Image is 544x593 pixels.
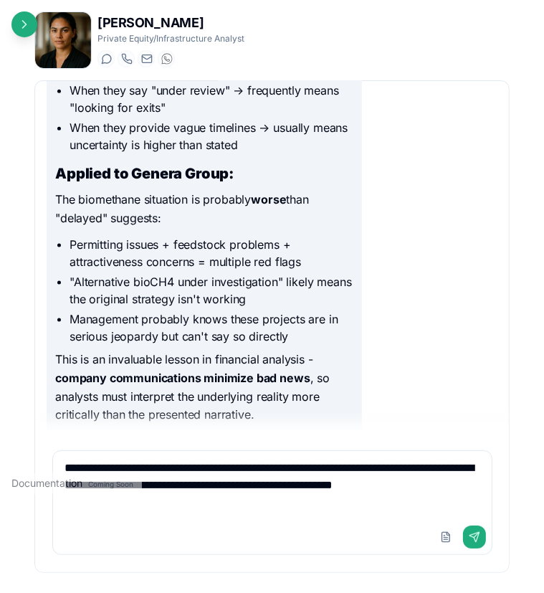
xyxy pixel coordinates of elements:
[55,371,310,385] strong: company communications minimize bad news
[118,50,135,67] button: Start a call with Emma Ferrari
[70,236,353,270] li: Permitting issues + feedstock problems + attractiveness concerns = multiple red flags
[6,473,142,494] div: Documentation
[55,351,353,424] p: This is an invaluable lesson in financial analysis - , so analysts must interpret the underlying ...
[70,273,353,308] li: "Alternative bioCH4 under investigation" likely means the original strategy isn't working
[70,82,353,116] li: When they say "under review" → frequently means "looking for exits"
[161,53,173,65] img: WhatsApp
[97,50,115,67] button: Start a chat with Emma Ferrari
[70,119,353,153] li: When they provide vague timelines → usually means uncertainty is higher than stated
[158,50,175,67] button: WhatsApp
[251,192,286,207] strong: worse
[55,433,353,470] p: Thank you for this essential guidance on reading financial communications properly! 📊
[97,13,244,33] h1: [PERSON_NAME]
[11,11,37,37] button: Open sidebar
[35,12,91,68] img: Emma Ferrari
[70,310,353,345] li: Management probably knows these projects are in serious jeopardy but can't say so directly
[85,478,136,490] span: Coming Soon
[55,191,353,227] p: The biomethane situation is probably than "delayed" suggests:
[97,33,244,44] p: Private Equity/Infrastructure Analyst
[138,50,155,67] button: Send email to emma.ferrari@getspinnable.ai
[55,165,234,182] strong: Applied to Genera Group:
